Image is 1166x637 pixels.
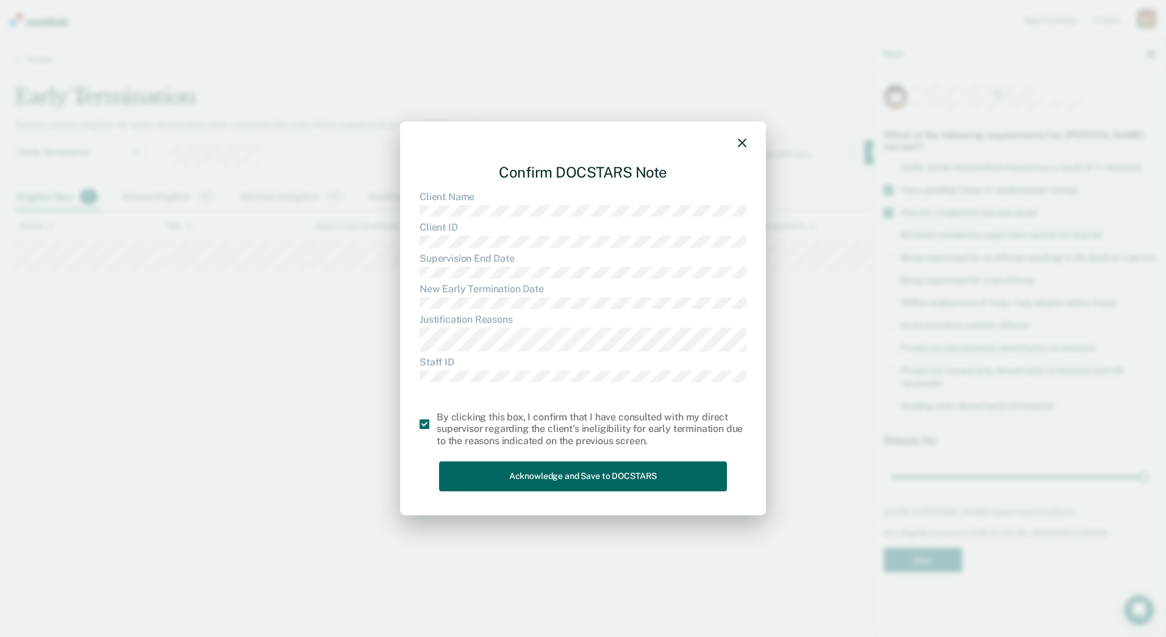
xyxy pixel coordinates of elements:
[420,253,746,264] dt: Supervision End Date
[420,314,746,326] dt: Justification Reasons
[420,154,746,191] div: Confirm DOCSTARS Note
[439,461,727,491] button: Acknowledge and Save to DOCSTARS
[420,191,746,203] dt: Client Name
[437,411,746,447] div: By clicking this box, I confirm that I have consulted with my direct supervisor regarding the cli...
[420,283,746,295] dt: New Early Termination Date
[420,221,746,233] dt: Client ID
[420,356,746,368] dt: Staff ID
